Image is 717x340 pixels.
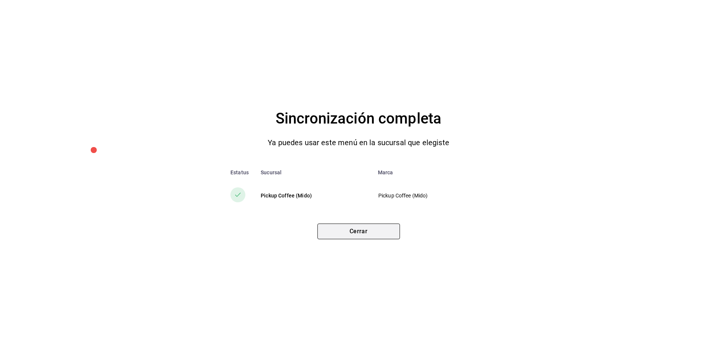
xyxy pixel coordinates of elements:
th: Estatus [218,163,255,181]
th: Sucursal [255,163,372,181]
th: Marca [372,163,499,181]
div: Pickup Coffee (Mido) [261,192,366,199]
h4: Sincronización completa [276,107,441,131]
button: Cerrar [317,224,400,239]
p: Pickup Coffee (Mido) [378,192,486,200]
p: Ya puedes usar este menú en la sucursal que elegiste [268,137,449,149]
